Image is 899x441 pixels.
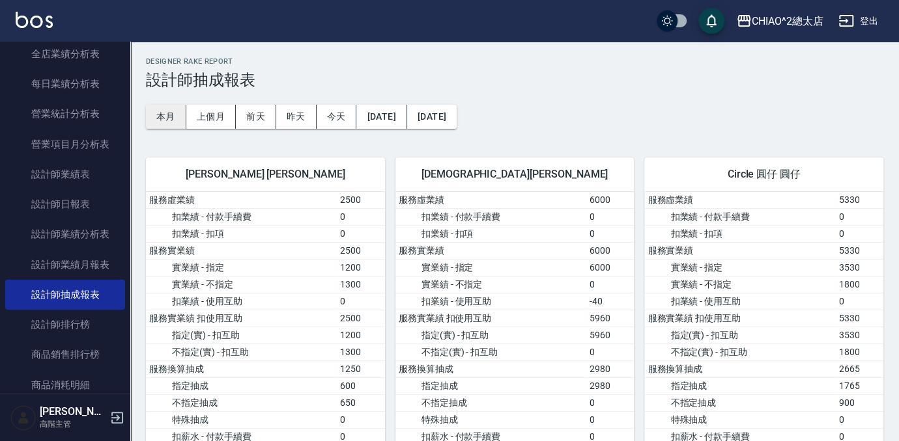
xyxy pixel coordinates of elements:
[5,69,125,99] a: 每日業績分析表
[146,259,337,276] td: 實業績 - 指定
[5,219,125,249] a: 設計師業績分析表
[395,411,586,428] td: 特殊抽成
[5,250,125,280] a: 設計師業績月報表
[731,8,829,34] button: CHIAO^2總太店
[395,208,586,225] td: 扣業績 - 付款手續費
[835,192,883,209] td: 5330
[395,343,586,360] td: 不指定(實) - 扣互助
[162,168,369,181] span: [PERSON_NAME] [PERSON_NAME]
[395,293,586,310] td: 扣業績 - 使用互助
[835,310,883,327] td: 5330
[644,343,835,360] td: 不指定(實) - 扣互助
[644,276,835,293] td: 實業績 - 不指定
[337,327,385,343] td: 1200
[644,208,835,225] td: 扣業績 - 付款手續費
[644,259,835,276] td: 實業績 - 指定
[644,411,835,428] td: 特殊抽成
[146,394,337,411] td: 不指定抽成
[5,340,125,369] a: 商品銷售排行榜
[586,293,635,310] td: -40
[586,343,635,360] td: 0
[833,9,883,33] button: 登出
[146,327,337,343] td: 指定(實) - 扣互助
[337,343,385,360] td: 1300
[146,310,337,327] td: 服務實業績 扣使用互助
[5,370,125,400] a: 商品消耗明細
[395,225,586,242] td: 扣業績 - 扣項
[644,225,835,242] td: 扣業績 - 扣項
[146,225,337,242] td: 扣業績 - 扣項
[586,192,635,209] td: 6000
[586,259,635,276] td: 6000
[395,327,586,343] td: 指定(實) - 扣互助
[10,405,36,431] img: Person
[586,411,635,428] td: 0
[586,327,635,343] td: 5960
[586,208,635,225] td: 0
[586,242,635,259] td: 6000
[835,293,883,310] td: 0
[407,105,457,129] button: [DATE]
[146,276,337,293] td: 實業績 - 不指定
[586,394,635,411] td: 0
[146,57,883,66] h2: Designer Rake Report
[5,129,125,159] a: 營業項目月分析表
[5,39,125,69] a: 全店業績分析表
[337,293,385,310] td: 0
[146,343,337,360] td: 不指定(實) - 扣互助
[835,394,883,411] td: 900
[586,225,635,242] td: 0
[644,394,835,411] td: 不指定抽成
[16,12,53,28] img: Logo
[146,242,337,259] td: 服務實業績
[395,259,586,276] td: 實業績 - 指定
[835,360,883,377] td: 2665
[660,168,868,181] span: Circle 圓仔 圓仔
[337,225,385,242] td: 0
[835,225,883,242] td: 0
[146,71,883,89] h3: 設計師抽成報表
[5,310,125,340] a: 設計師排行榜
[5,159,125,189] a: 設計師業績表
[146,192,337,209] td: 服務虛業績
[337,411,385,428] td: 0
[337,360,385,377] td: 1250
[5,280,125,310] a: 設計師抽成報表
[835,276,883,293] td: 1800
[698,8,724,34] button: save
[5,189,125,219] a: 設計師日報表
[395,377,586,394] td: 指定抽成
[395,360,586,377] td: 服務換算抽成
[411,168,619,181] span: [DEMOGRAPHIC_DATA][PERSON_NAME]
[276,105,317,129] button: 昨天
[337,276,385,293] td: 1300
[586,377,635,394] td: 2980
[236,105,276,129] button: 前天
[835,411,883,428] td: 0
[395,394,586,411] td: 不指定抽成
[395,276,586,293] td: 實業績 - 不指定
[644,377,835,394] td: 指定抽成
[835,327,883,343] td: 3530
[752,13,823,29] div: CHIAO^2總太店
[586,276,635,293] td: 0
[395,310,586,327] td: 服務實業績 扣使用互助
[146,293,337,310] td: 扣業績 - 使用互助
[835,242,883,259] td: 5330
[395,242,586,259] td: 服務實業績
[146,377,337,394] td: 指定抽成
[337,310,385,327] td: 2500
[186,105,236,129] button: 上個月
[337,394,385,411] td: 650
[337,377,385,394] td: 600
[337,208,385,225] td: 0
[586,360,635,377] td: 2980
[146,411,337,428] td: 特殊抽成
[40,405,106,418] h5: [PERSON_NAME]
[644,360,835,377] td: 服務換算抽成
[835,343,883,360] td: 1800
[644,327,835,343] td: 指定(實) - 扣互助
[317,105,357,129] button: 今天
[146,360,337,377] td: 服務換算抽成
[40,418,106,430] p: 高階主管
